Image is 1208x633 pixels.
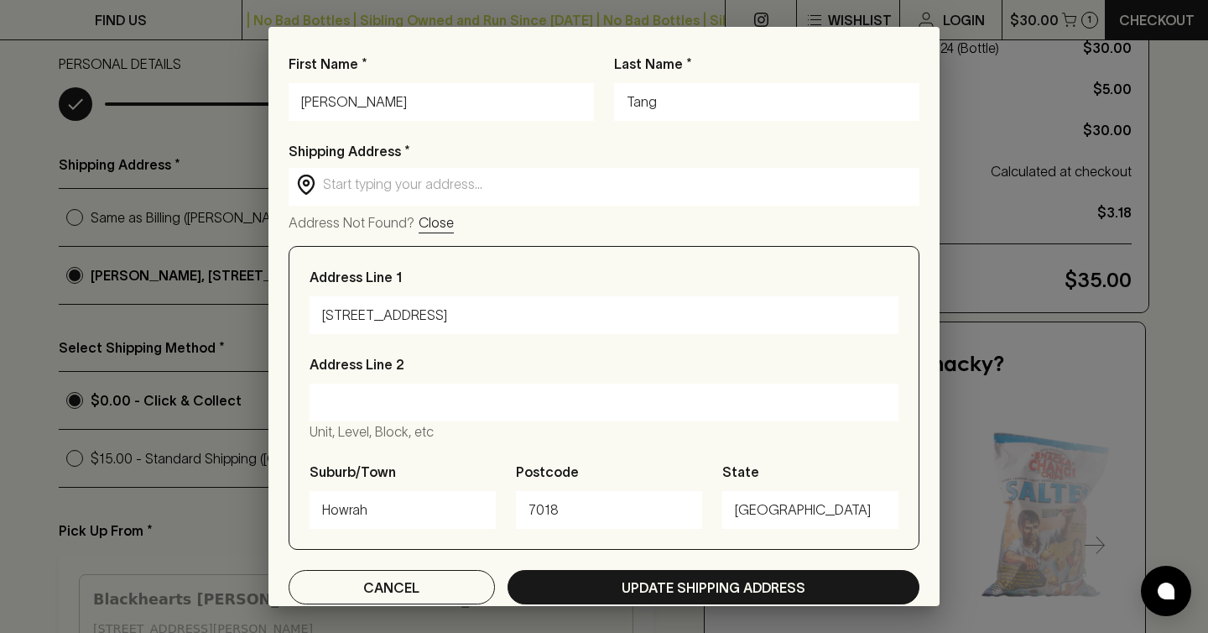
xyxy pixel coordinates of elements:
[508,570,919,604] button: Update Shipping Address
[622,578,805,598] p: Update Shipping Address
[323,175,912,194] input: Start typing your address...
[1158,583,1174,599] img: bubble-icon
[310,424,434,439] span: Unit, Level, Block, etc
[289,212,414,233] p: Address Not Found?
[310,267,402,287] p: Address Line 1
[289,570,495,604] button: Cancel
[419,212,454,233] p: Close
[614,54,919,74] p: Last Name *
[363,578,419,598] p: Cancel
[310,462,396,482] p: Suburb/Town
[516,462,579,482] p: Postcode
[289,141,919,161] p: Shipping Address *
[310,354,404,374] p: Address Line 2
[722,462,759,482] p: State
[289,54,594,74] p: First Name *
